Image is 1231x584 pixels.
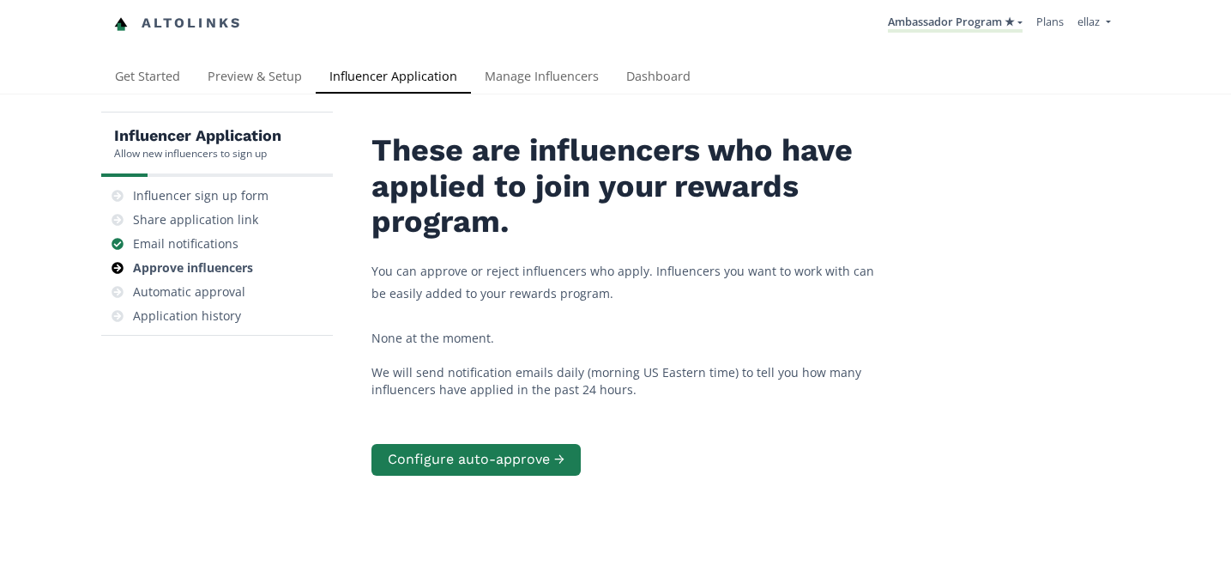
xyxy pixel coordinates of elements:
[371,260,886,303] p: You can approve or reject influencers who apply. Influencers you want to work with can be easily ...
[133,259,253,277] div: Approve influencers
[371,444,581,476] button: Configure auto-approve →
[371,133,886,240] h2: These are influencers who have applied to join your rewards program.
[133,235,238,252] div: Email notifications
[133,211,258,228] div: Share application link
[114,17,128,31] img: favicon-32x32.png
[194,61,316,95] a: Preview & Setup
[888,14,1023,33] a: Ambassador Program ★
[114,9,243,38] a: Altolinks
[316,61,471,95] a: Influencer Application
[114,125,281,146] h5: Influencer Application
[371,330,886,398] div: None at the moment. We will send notification emails daily (morning US Eastern time) to tell you ...
[133,307,241,325] div: Application history
[1036,14,1064,29] a: Plans
[612,61,704,95] a: Dashboard
[471,61,612,95] a: Manage Influencers
[1077,14,1100,29] span: ellaz
[133,283,245,301] div: Automatic approval
[101,61,194,95] a: Get Started
[114,146,281,161] div: Allow new influencers to sign up
[1077,14,1110,33] a: ellaz
[133,187,269,204] div: Influencer sign up form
